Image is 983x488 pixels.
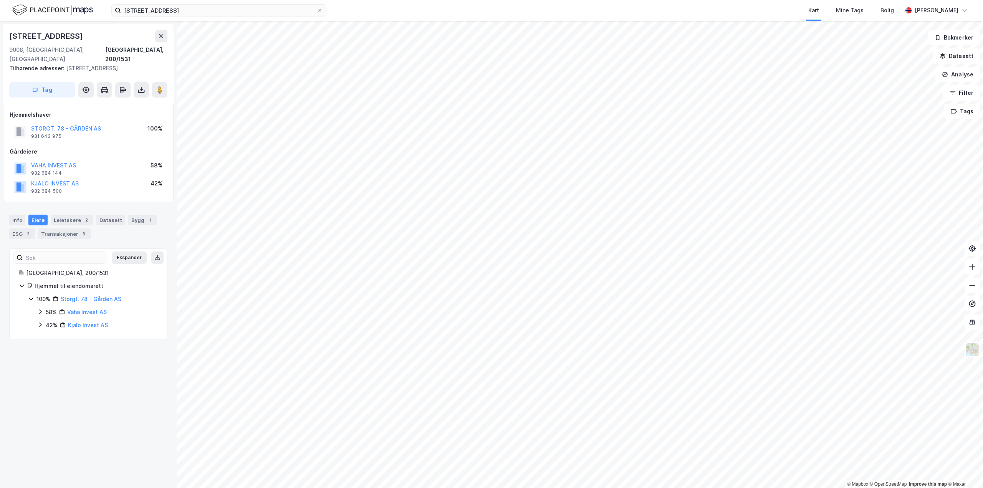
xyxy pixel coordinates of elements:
[9,64,161,73] div: [STREET_ADDRESS]
[935,67,980,82] button: Analyse
[151,161,162,170] div: 58%
[10,147,167,156] div: Gårdeiere
[909,481,947,487] a: Improve this map
[9,82,75,98] button: Tag
[61,296,121,302] a: Storgt. 78 - Gården AS
[915,6,958,15] div: [PERSON_NAME]
[128,215,157,225] div: Bygg
[51,215,93,225] div: Leietakere
[35,281,158,291] div: Hjemmel til eiendomsrett
[880,6,894,15] div: Bolig
[67,309,107,315] a: Vaha Invest AS
[24,230,32,238] div: 2
[36,294,50,304] div: 100%
[836,6,864,15] div: Mine Tags
[112,251,147,264] button: Ekspander
[46,308,57,317] div: 58%
[943,85,980,101] button: Filter
[9,30,84,42] div: [STREET_ADDRESS]
[28,215,48,225] div: Eiere
[847,481,868,487] a: Mapbox
[9,215,25,225] div: Info
[12,3,93,17] img: logo.f888ab2527a4732fd821a326f86c7f29.svg
[23,252,107,263] input: Søk
[38,228,91,239] div: Transaksjoner
[9,45,105,64] div: 9008, [GEOGRAPHIC_DATA], [GEOGRAPHIC_DATA]
[928,30,980,45] button: Bokmerker
[151,179,162,188] div: 42%
[31,170,62,176] div: 932 684 144
[46,321,58,330] div: 42%
[965,342,980,357] img: Z
[9,228,35,239] div: ESG
[9,65,66,71] span: Tilhørende adresser:
[870,481,907,487] a: OpenStreetMap
[80,230,88,238] div: 3
[944,104,980,119] button: Tags
[147,124,162,133] div: 100%
[31,188,62,194] div: 932 684 500
[945,451,983,488] div: Kontrollprogram for chat
[105,45,167,64] div: [GEOGRAPHIC_DATA], 200/1531
[96,215,125,225] div: Datasett
[26,268,158,278] div: [GEOGRAPHIC_DATA], 200/1531
[83,216,90,224] div: 2
[31,133,61,139] div: 931 643 975
[10,110,167,119] div: Hjemmelshaver
[933,48,980,64] button: Datasett
[121,5,317,16] input: Søk på adresse, matrikkel, gårdeiere, leietakere eller personer
[68,322,108,328] a: Kjalo Invest AS
[945,451,983,488] iframe: Chat Widget
[808,6,819,15] div: Kart
[146,216,154,224] div: 1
